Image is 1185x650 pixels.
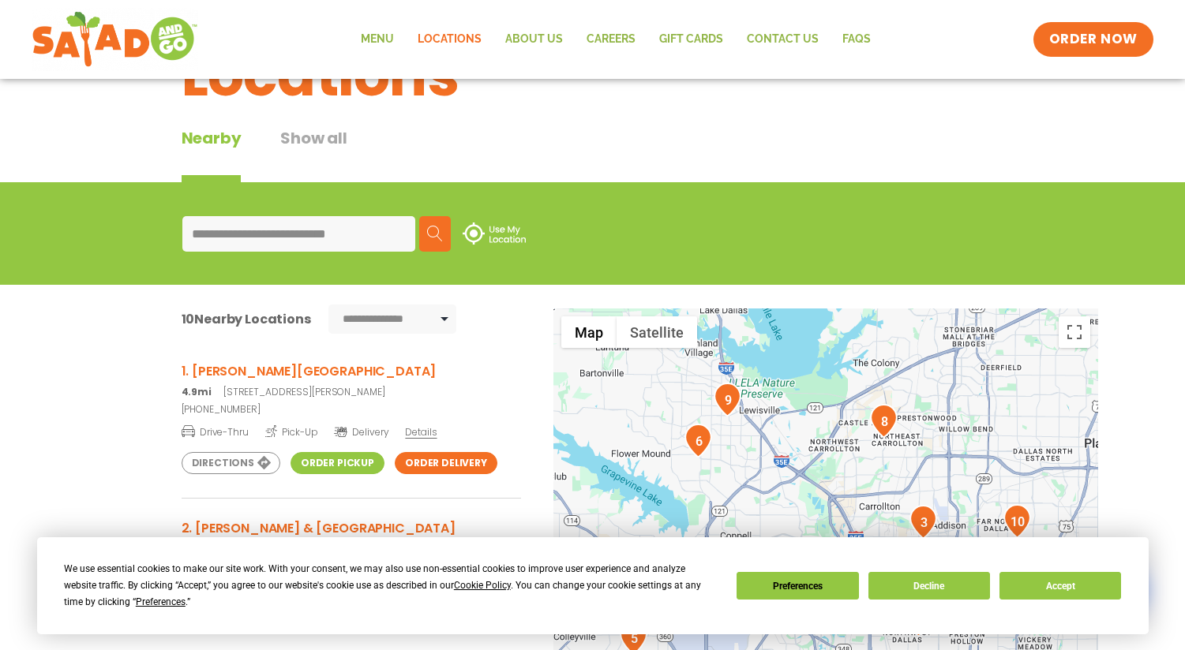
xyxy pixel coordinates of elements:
div: 8 [870,404,898,438]
a: Directions [182,452,280,474]
a: 2. [PERSON_NAME] & [GEOGRAPHIC_DATA] 6.1mi[STREET_ADDRESS][PERSON_NAME] [182,518,521,556]
span: 10 [182,310,195,328]
a: Careers [575,21,647,58]
div: Tabbed content [182,126,387,182]
button: Accept [999,572,1121,600]
a: About Us [493,21,575,58]
button: Show satellite imagery [617,316,697,348]
button: Toggle fullscreen view [1059,316,1090,348]
h3: 1. [PERSON_NAME][GEOGRAPHIC_DATA] [182,361,521,381]
span: Delivery [334,425,388,439]
strong: 4.9mi [182,385,212,398]
div: Cookie Consent Prompt [37,537,1149,634]
button: Preferences [737,572,858,600]
a: ORDER NOW [1033,22,1153,57]
span: Preferences [136,596,186,607]
a: [PHONE_NUMBER] [182,402,521,417]
a: Order Delivery [395,452,497,474]
button: Decline [868,572,990,600]
a: FAQs [831,21,883,58]
a: GIFT CARDS [647,21,735,58]
div: We use essential cookies to make our site work. With your consent, we may also use non-essential ... [64,561,718,611]
div: 6 [684,424,712,458]
a: Menu [349,21,406,58]
a: 1. [PERSON_NAME][GEOGRAPHIC_DATA] 4.9mi[STREET_ADDRESS][PERSON_NAME] [182,361,521,399]
button: Show all [280,126,347,182]
img: new-SAG-logo-768×292 [32,8,198,71]
p: [STREET_ADDRESS][PERSON_NAME] [182,385,521,399]
span: ORDER NOW [1049,30,1138,49]
span: Details [405,425,437,439]
span: Pick-Up [265,424,318,439]
a: Contact Us [735,21,831,58]
a: Drive-Thru Pick-Up Delivery Details [182,420,521,439]
div: Nearby [182,126,242,182]
span: Cookie Policy [454,580,511,591]
div: Nearby Locations [182,309,311,329]
div: 10 [1003,504,1031,538]
span: Drive-Thru [182,424,249,439]
h3: 2. [PERSON_NAME] & [GEOGRAPHIC_DATA] [182,518,521,538]
nav: Menu [349,21,883,58]
div: 9 [714,383,741,417]
img: use-location.svg [463,222,526,245]
div: 3 [909,505,937,539]
img: search.svg [427,226,443,241]
a: Order Pickup [291,452,384,474]
button: Show street map [561,316,617,348]
a: Locations [406,21,493,58]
